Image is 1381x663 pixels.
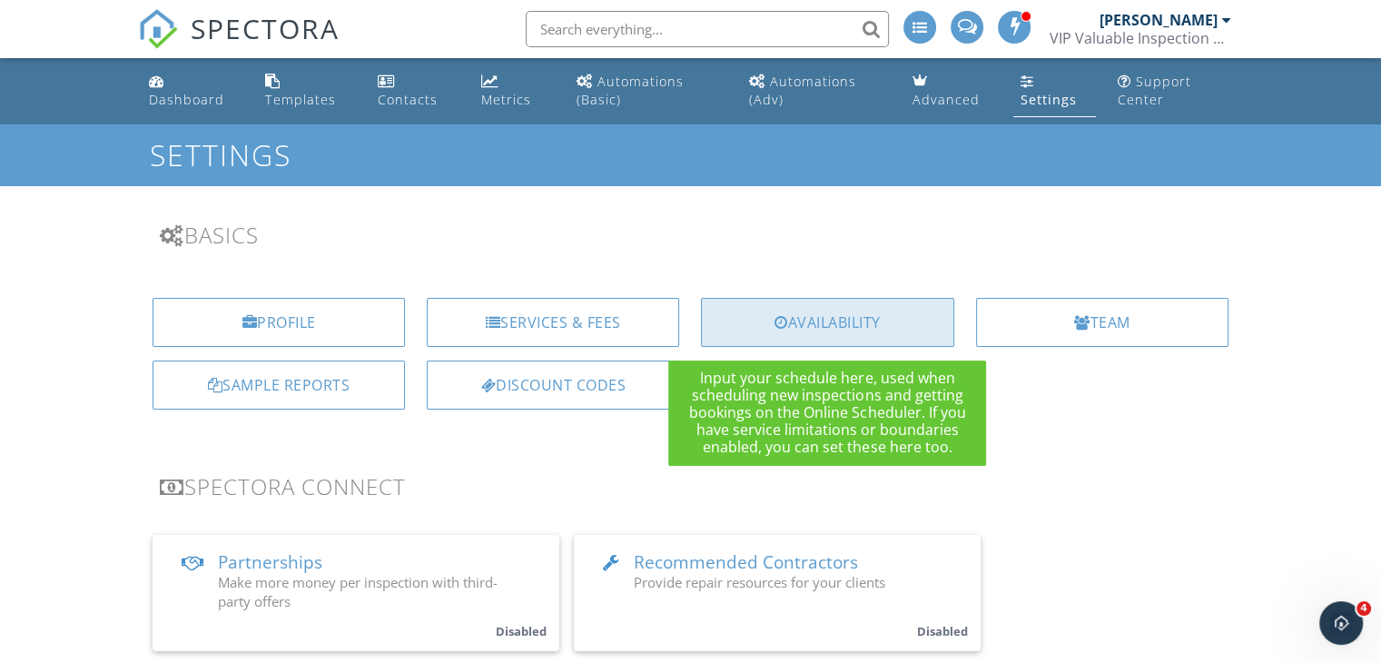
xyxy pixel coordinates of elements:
div: Dashboard [149,91,224,108]
iframe: Intercom live chat [1319,601,1363,645]
a: Recommended Contractors Provide repair resources for your clients Disabled [574,535,981,651]
div: VIP Valuable Inspection Profession [1050,29,1231,47]
a: Dashboard [142,65,243,117]
div: Metrics [481,91,531,108]
a: Settings [1013,65,1096,117]
h3: Basics [160,223,1221,247]
span: SPECTORA [191,9,340,47]
span: Partnerships [218,550,322,574]
div: Templates [265,91,336,108]
a: Metrics [474,65,554,117]
div: [PERSON_NAME] [1100,11,1218,29]
span: 4 [1356,601,1371,616]
small: Disabled [917,623,968,639]
div: Settings [1021,91,1077,108]
div: Automations (Adv) [749,73,856,108]
input: Search everything... [526,11,889,47]
a: SPECTORA [138,25,340,63]
a: Contacts [370,65,459,117]
a: Partnerships Make more money per inspection with third-party offers Disabled [153,535,559,651]
a: Advanced [905,65,999,117]
h1: Settings [150,139,1231,171]
div: Support Center [1118,73,1191,108]
a: Services & Fees [427,298,679,347]
a: Team [976,298,1228,347]
a: Automations (Basic) [568,65,726,117]
a: Support Center [1110,65,1239,117]
a: Automations (Advanced) [742,65,891,117]
div: Contacts [378,91,438,108]
div: Automations (Basic) [576,73,683,108]
a: Profile [153,298,405,347]
h3: Spectora Connect [160,474,1221,499]
a: Availability [701,298,953,347]
a: Sample Reports [153,361,405,410]
img: The Best Home Inspection Software - Spectora [138,9,178,49]
a: Templates [258,65,356,117]
span: Make more money per inspection with third-party offers [218,573,498,610]
span: Recommended Contractors [634,550,858,574]
span: Provide repair resources for your clients [634,573,885,591]
a: Discount Codes [427,361,679,410]
small: Disabled [496,623,547,639]
div: Advanced [912,91,980,108]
